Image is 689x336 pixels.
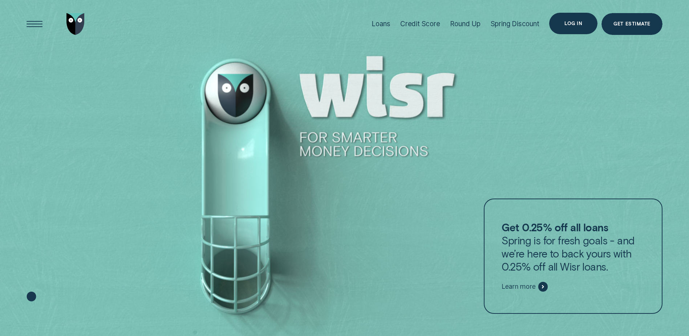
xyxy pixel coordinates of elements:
div: Round Up [450,20,481,28]
div: Log in [564,21,582,26]
button: Log in [549,13,597,35]
div: Spring Discount [491,20,539,28]
p: Spring is for fresh goals - and we’re here to back yours with 0.25% off all Wisr loans. [502,221,644,273]
img: Wisr [66,13,85,35]
a: Get Estimate [601,13,662,35]
button: Open Menu [24,13,45,35]
a: Get 0.25% off all loansSpring is for fresh goals - and we’re here to back yours with 0.25% off al... [484,199,662,313]
strong: Get 0.25% off all loans [502,221,608,233]
div: Credit Score [400,20,440,28]
span: Learn more [502,283,535,291]
div: Loans [372,20,390,28]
